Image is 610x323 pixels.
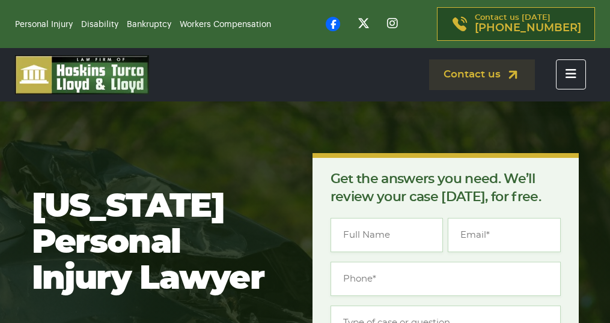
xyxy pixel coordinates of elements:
[437,7,595,41] a: Contact us [DATE][PHONE_NUMBER]
[475,22,581,34] span: [PHONE_NUMBER]
[15,55,149,94] img: logo
[331,262,561,296] input: Phone*
[15,20,73,29] a: Personal Injury
[331,170,561,206] p: Get the answers you need. We’ll review your case [DATE], for free.
[556,59,586,89] button: Toggle navigation
[81,20,118,29] a: Disability
[180,20,271,29] a: Workers Compensation
[127,20,171,29] a: Bankruptcy
[32,189,274,297] h1: [US_STATE] Personal Injury Lawyer
[429,59,535,90] a: Contact us
[475,14,581,34] p: Contact us [DATE]
[331,218,444,252] input: Full Name
[448,218,561,252] input: Email*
